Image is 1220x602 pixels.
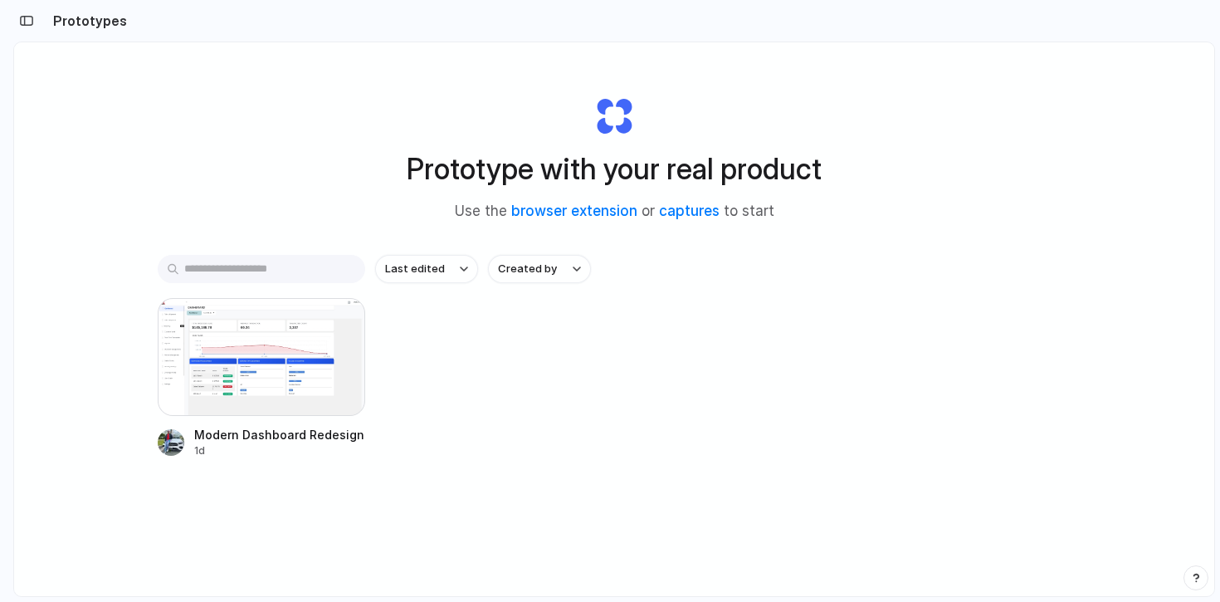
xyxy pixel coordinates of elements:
[407,147,822,191] h1: Prototype with your real product
[385,261,445,277] span: Last edited
[375,255,478,283] button: Last edited
[46,11,127,31] h2: Prototypes
[488,255,591,283] button: Created by
[659,203,720,219] a: captures
[511,203,637,219] a: browser extension
[455,201,774,223] span: Use the or to start
[194,443,364,458] div: 1d
[194,426,364,443] div: Modern Dashboard Redesign
[158,298,365,458] a: Modern Dashboard RedesignModern Dashboard Redesign1d
[498,261,557,277] span: Created by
